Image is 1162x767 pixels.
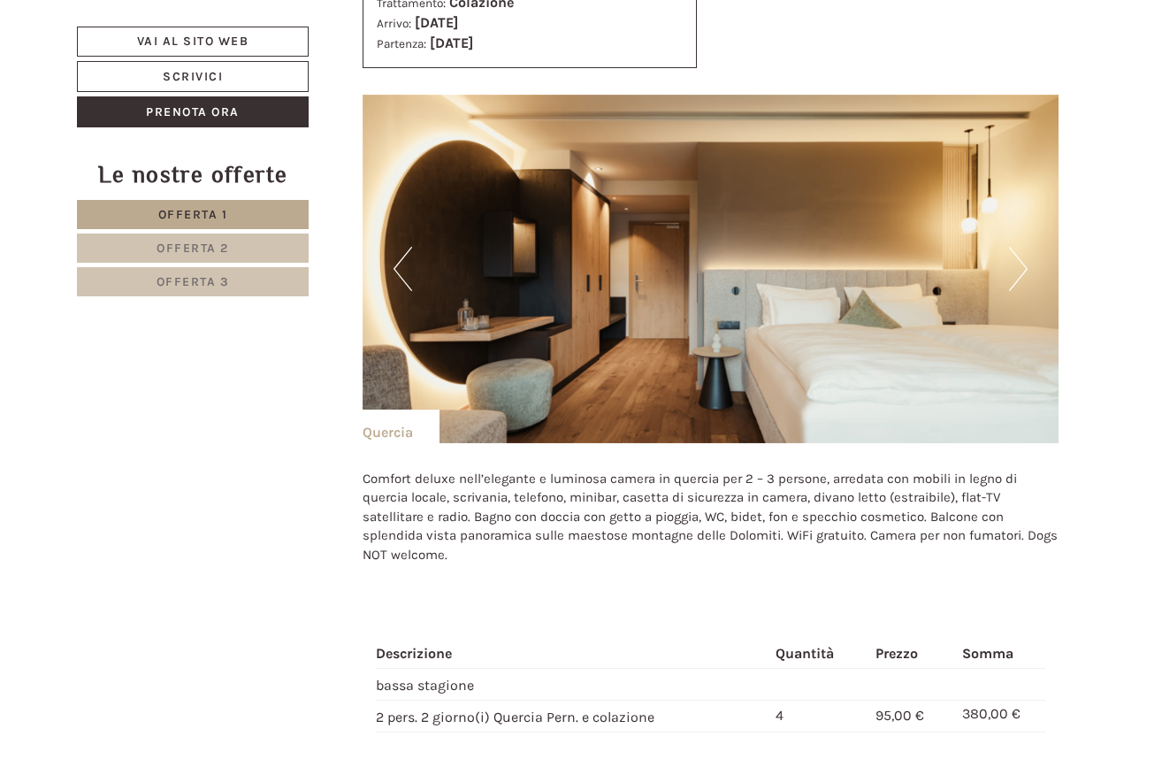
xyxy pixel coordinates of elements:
[768,700,868,732] td: 4
[27,51,278,65] div: Hotel B&B Feldmessner
[430,35,473,51] b: [DATE]
[875,707,924,724] span: 95,00 €
[363,470,1059,564] p: Comfort deluxe nell’elegante e luminosa camera in quercia per 2 – 3 persone, arredata con mobili ...
[77,158,309,191] div: Le nostre offerte
[363,410,440,443] div: Quercia
[955,700,1045,732] td: 380,00 €
[955,640,1045,668] th: Somma
[868,640,955,668] th: Prezzo
[377,17,411,30] small: Arrivo:
[415,14,458,31] b: [DATE]
[77,61,309,92] a: Scrivici
[157,274,230,289] span: Offerta 3
[157,241,229,256] span: Offerta 2
[1009,247,1028,291] button: Next
[376,668,769,700] td: bassa stagione
[13,48,287,102] div: Buon giorno, come possiamo aiutarla?
[376,700,769,732] td: 2 pers. 2 giorno(i) Quercia Pern. e colazione
[376,640,769,668] th: Descrizione
[768,640,868,668] th: Quantità
[158,207,228,222] span: Offerta 1
[77,96,309,127] a: Prenota ora
[377,37,426,50] small: Partenza:
[603,466,696,497] button: Invia
[27,86,278,98] small: 22:24
[394,247,412,291] button: Previous
[314,13,381,43] div: lunedì
[363,95,1059,443] img: image
[77,27,309,57] a: Vai al sito web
